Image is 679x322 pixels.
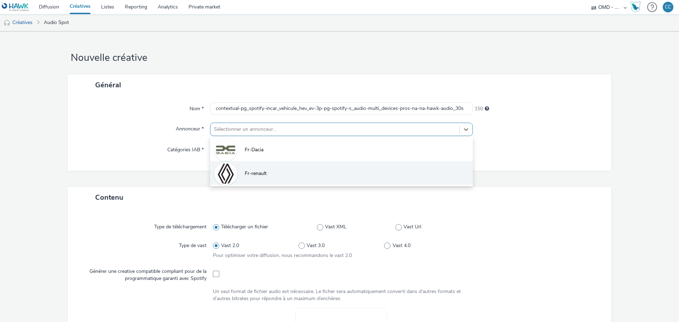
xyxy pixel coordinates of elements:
a: Audio Spot [40,14,72,31]
label: Générer une creative compatible compliant pour de la programmatique garanti avec Spotify [81,265,209,282]
span: Fr-Dacia [245,146,263,153]
label: Type de vast [176,239,209,249]
img: audio [4,19,11,27]
span: Général [95,80,121,90]
img: undefined Logo [2,3,29,12]
span: Contenu [95,193,123,202]
img: Hawk Academy [630,1,641,13]
span: Vast Url [404,223,421,230]
span: Vast XML [325,223,347,230]
span: Télécharger un fichier [221,223,268,230]
span: Fr-renault [245,170,267,177]
span: Vast 4.0 [393,242,411,249]
label: Catégories IAB * [164,144,207,153]
div: Un seul format de fichier audio est nécessaire. Le ficher sera automatiquement converti dans d'au... [213,288,470,303]
input: Nom [210,103,473,115]
h1: Nouvelle créative [68,51,611,65]
span: Vast 3.0 [307,242,325,249]
label: Annonceur * [173,123,207,133]
img: Fr-renault [215,160,236,187]
label: Nom * [187,103,207,112]
span: Pour optimiser votre diffusion, nous recommandons le vast 2.0 [213,252,352,259]
span: 150 [475,105,483,112]
span: Vast 2.0 [221,242,239,249]
div: 255 caractères maximum [485,105,489,112]
a: Hawk Academy [630,1,644,13]
img: Fr-Dacia [215,140,236,160]
div: CC [665,2,671,12]
label: Type de téléchargement [151,221,209,230]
